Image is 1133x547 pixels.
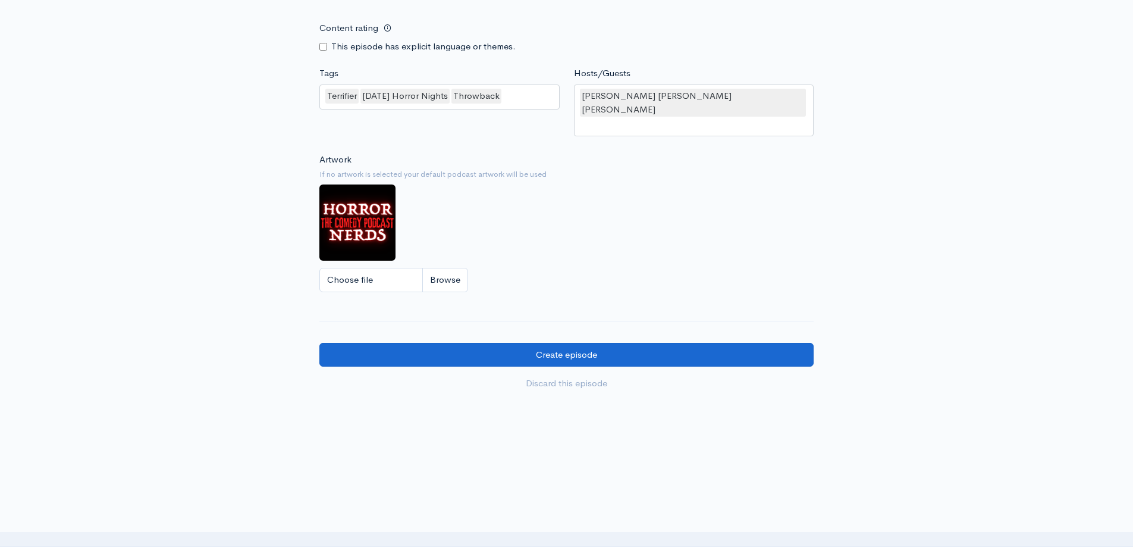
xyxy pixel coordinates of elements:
input: Create episode [319,343,814,367]
small: If no artwork is selected your default podcast artwork will be used [319,168,814,180]
div: Throwback [451,89,501,104]
label: Tags [319,67,338,80]
div: [PERSON_NAME] [PERSON_NAME] [PERSON_NAME] [580,89,806,117]
a: Discard this episode [319,371,814,396]
label: Hosts/Guests [574,67,630,80]
label: Content rating [319,16,378,40]
div: [DATE] Horror Nights [360,89,450,104]
label: This episode has explicit language or themes. [331,40,516,54]
div: Terrifier [325,89,359,104]
label: Artwork [319,153,351,167]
